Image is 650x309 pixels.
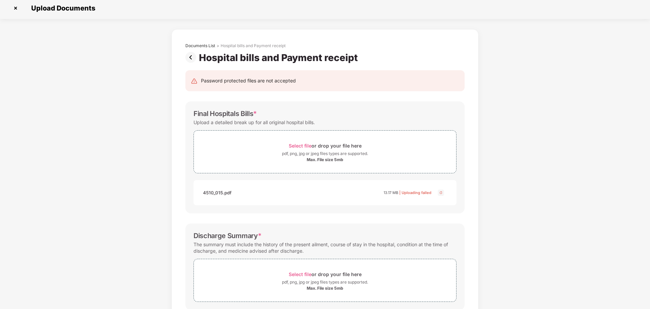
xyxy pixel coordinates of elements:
[185,52,199,63] img: svg+xml;base64,PHN2ZyBpZD0iUHJldi0zMngzMiIgeG1sbnM9Imh0dHA6Ly93d3cudzMub3JnLzIwMDAvc3ZnIiB3aWR0aD...
[282,150,368,157] div: pdf, png, jpg or jpeg files types are supported.
[194,118,315,127] div: Upload a detailed break up for all original hospital bills.
[10,3,21,14] img: svg+xml;base64,PHN2ZyBpZD0iQ3Jvc3MtMzJ4MzIiIHhtbG5zPSJodHRwOi8vd3d3LnczLm9yZy8yMDAwL3N2ZyIgd2lkdG...
[194,136,456,168] span: Select fileor drop your file herepdf, png, jpg or jpeg files types are supported.Max. File size 5mb
[289,271,311,277] span: Select file
[194,264,456,296] span: Select fileor drop your file herepdf, png, jpg or jpeg files types are supported.Max. File size 5mb
[221,43,286,49] div: Hospital bills and Payment receipt
[201,77,296,84] div: Password protected files are not accepted
[289,141,362,150] div: or drop your file here
[194,240,456,255] div: The summary must include the history of the present ailment, course of stay in the hospital, cond...
[384,190,398,195] span: 13.17 MB
[203,187,231,198] div: 4510_015.pdf
[307,157,343,162] div: Max. File size 5mb
[194,110,257,118] div: Final Hospitals Bills
[199,52,361,63] div: Hospital bills and Payment receipt
[185,43,215,49] div: Documents List
[191,78,198,84] img: svg+xml;base64,PHN2ZyB4bWxucz0iaHR0cDovL3d3dy53My5vcmcvMjAwMC9zdmciIHdpZHRoPSIyNCIgaGVpZ2h0PSIyNC...
[289,270,362,279] div: or drop your file here
[24,4,99,12] span: Upload Documents
[194,232,261,240] div: Discharge Summary
[399,190,431,195] span: | Uploading failed
[307,286,343,291] div: Max. File size 5mb
[217,43,219,49] div: >
[289,143,311,149] span: Select file
[437,189,445,197] img: svg+xml;base64,PHN2ZyBpZD0iQ3Jvc3MtMjR4MjQiIHhtbG5zPSJodHRwOi8vd3d3LnczLm9yZy8yMDAwL3N2ZyIgd2lkdG...
[282,279,368,286] div: pdf, png, jpg or jpeg files types are supported.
